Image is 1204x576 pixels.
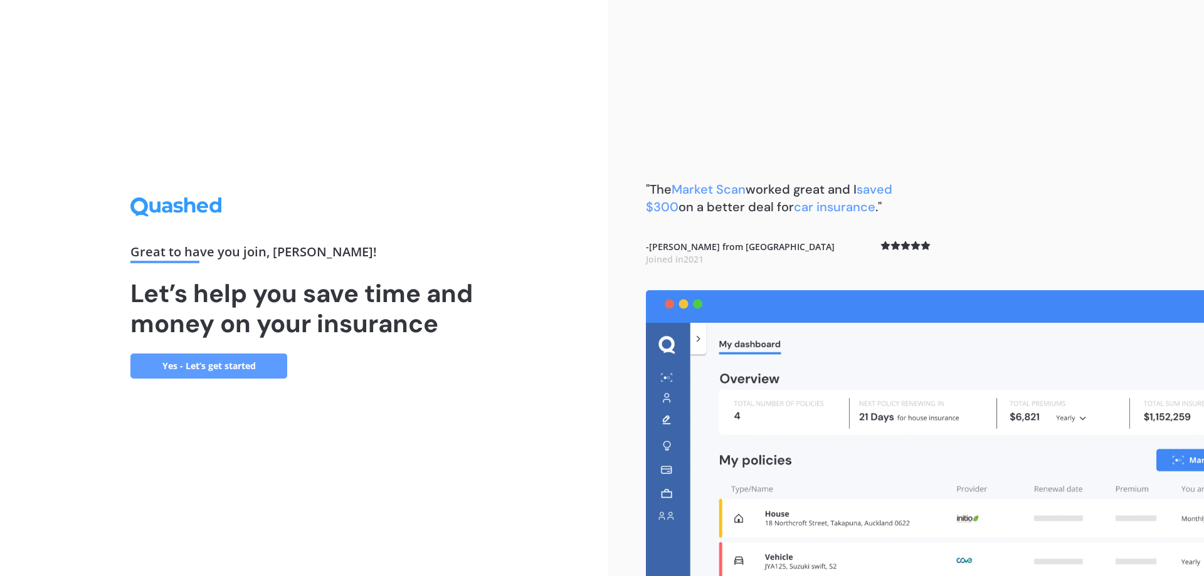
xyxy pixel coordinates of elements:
a: Yes - Let’s get started [130,353,287,379]
span: Market Scan [672,181,746,197]
span: saved $300 [646,181,892,215]
b: "The worked great and I on a better deal for ." [646,181,892,215]
div: Great to have you join , [PERSON_NAME] ! [130,246,478,263]
img: dashboard.webp [646,290,1204,576]
span: car insurance [794,199,875,215]
b: - [PERSON_NAME] from [GEOGRAPHIC_DATA] [646,241,835,265]
h1: Let’s help you save time and money on your insurance [130,278,478,338]
span: Joined in 2021 [646,253,704,265]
